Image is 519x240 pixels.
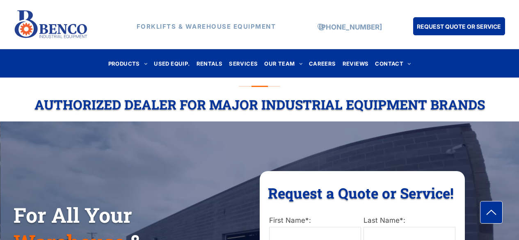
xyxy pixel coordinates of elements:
span: Authorized Dealer For Major Industrial Equipment Brands [34,96,485,113]
span: Request a Quote or Service! [268,183,454,202]
a: CAREERS [306,58,339,69]
a: RENTALS [193,58,226,69]
span: For All Your [14,201,132,229]
a: REQUEST QUOTE OR SERVICE [413,17,505,35]
a: CONTACT [372,58,414,69]
a: PRODUCTS [105,58,151,69]
label: First Name*: [269,215,361,226]
strong: FORKLIFTS & WAREHOUSE EQUIPMENT [137,23,276,30]
a: [PHONE_NUMBER] [319,23,382,31]
label: Last Name*: [364,215,455,226]
a: USED EQUIP. [151,58,193,69]
a: REVIEWS [339,58,372,69]
a: OUR TEAM [261,58,306,69]
span: REQUEST QUOTE OR SERVICE [417,19,501,34]
a: SERVICES [226,58,261,69]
